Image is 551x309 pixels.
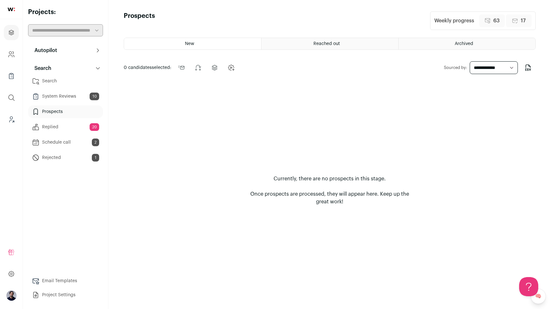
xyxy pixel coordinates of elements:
[28,136,103,149] a: Schedule call2
[31,47,57,54] p: Autopilot
[28,90,103,103] a: System Reviews10
[519,277,538,296] iframe: Toggle Customer Support
[28,275,103,287] a: Email Templates
[28,289,103,301] a: Project Settings
[4,68,19,84] a: Company Lists
[8,8,15,11] img: wellfound-shorthand-0d5821cbd27db2630d0214b213865d53afaa358527fdda9d0ea32b1df1b89c2c.svg
[444,65,467,70] label: Sourced by:
[90,123,99,131] span: 20
[6,290,17,301] button: Open dropdown
[455,41,473,46] span: Archived
[28,8,103,17] h2: Projects:
[250,190,409,206] p: Once prospects are processed, they will appear here. Keep up the great work!
[92,139,99,146] span: 2
[28,75,103,87] a: Search
[434,17,474,25] div: Weekly progress
[6,290,17,301] img: 1207525-medium_jpg
[4,47,19,62] a: Company and ATS Settings
[31,64,51,72] p: Search
[92,154,99,162] span: 1
[521,17,526,25] span: 17
[28,105,103,118] a: Prospects
[28,121,103,133] a: Replied20
[399,38,535,49] a: Archived
[4,25,19,40] a: Projects
[124,11,155,30] h1: Prospects
[493,17,500,25] span: 63
[90,93,99,100] span: 10
[274,175,386,183] p: Currently, there are no prospects in this stage.
[531,289,546,304] a: 🧠
[520,60,536,75] button: Export to CSV
[261,38,398,49] a: Reached out
[28,151,103,164] a: Rejected1
[224,60,239,75] button: Change candidates stage
[4,112,19,127] a: Leads (Backoffice)
[185,41,194,46] span: New
[28,44,103,57] button: Autopilot
[124,64,171,71] span: selected:
[313,41,340,46] span: Reached out
[28,62,103,75] button: Search
[124,65,152,70] span: 0 candidates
